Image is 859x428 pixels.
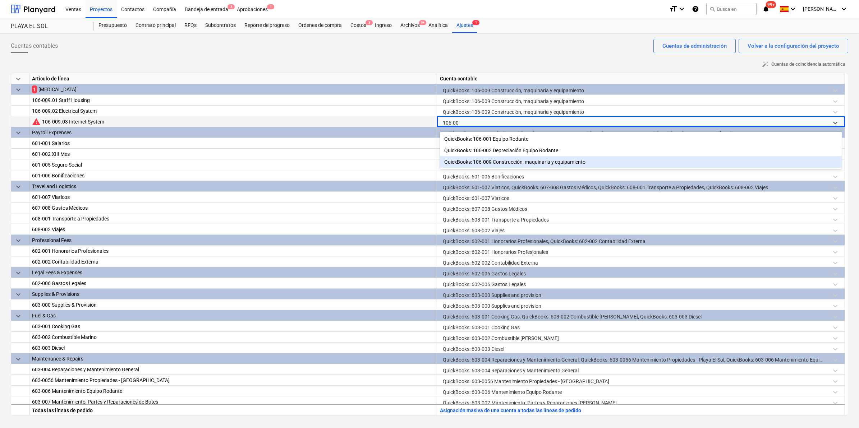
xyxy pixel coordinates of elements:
[32,235,434,246] div: Professional Fees
[11,42,58,50] span: Cuentas contables
[440,133,842,145] div: QuickBooks: 106-001 Equipo Rodante
[11,23,86,30] div: PLAYA EL SOL
[32,213,434,224] div: 608-001 Transporte a Propiedades
[32,246,434,256] div: 602-001 Honorarios Profesionales
[32,149,434,159] div: 601-002 XIII Mes
[677,5,686,13] i: keyboard_arrow_down
[32,95,434,106] div: 106-009.01 Staff Housing
[14,269,23,277] span: keyboard_arrow_down
[396,18,424,33] a: Archivos9+
[42,116,434,127] div: 106-009.03 Internet System
[14,355,23,363] span: keyboard_arrow_down
[14,129,23,137] span: keyboard_arrow_down
[789,5,797,13] i: keyboard_arrow_down
[32,181,434,192] div: Travel and Logistics
[440,145,842,156] div: QuickBooks: 106-002 Depreciación Equipo Rodante
[32,375,434,386] div: 603-0056 Mantenimiento Propiedades - Playa El Sol
[32,299,434,310] div: 603-000 Supplies & Provision
[131,18,180,33] a: Contrato principal
[32,267,434,278] div: Legal Fees & Expenses
[452,18,477,33] a: Ajustes1
[32,310,434,321] div: Fuel & Gas
[14,182,23,191] span: keyboard_arrow_down
[472,20,479,25] span: 1
[32,203,434,213] div: 607-008 Gastos Médicos
[201,18,240,33] a: Subcontratos
[759,59,848,70] button: Cuentas de coincidencia automática
[419,20,426,25] span: 9+
[823,394,859,428] div: Widget de chat
[32,159,434,170] div: 601-005 Seguro Social
[94,18,131,33] a: Presupuesto
[762,5,770,13] i: notifications
[294,18,346,33] a: Ordenes de compra
[748,41,839,51] div: Volver a la configuración del proyecto
[371,18,396,33] a: Ingreso
[32,321,434,332] div: 603-001 Cooking Gas
[32,396,434,407] div: 603-007 Mantenimiento, Partes y Reparaciones de Botes
[32,289,434,299] div: Supplies & Provisions
[346,18,371,33] a: Costos3
[396,18,424,33] div: Archivos
[32,192,434,203] div: 601-007 Viaticos
[14,312,23,320] span: keyboard_arrow_down
[706,3,757,15] button: Busca en
[766,1,776,8] span: 99+
[762,61,768,68] span: auto_fix_high
[32,256,434,267] div: 602-002 Contabilidad Externa
[32,386,434,396] div: 603-006 Mantenimiento Equipo Rodante
[32,127,434,138] div: Payroll Exprenses
[762,60,845,69] span: Cuentas de coincidencia automática
[38,84,434,95] div: CAPEX
[366,20,373,25] span: 3
[32,224,434,235] div: 608-002 Viajes
[840,5,848,13] i: keyboard_arrow_down
[14,290,23,299] span: keyboard_arrow_down
[228,4,235,9] span: 3
[653,39,736,53] button: Cuentas de administración
[32,138,434,149] div: 601-001 Salarios
[14,236,23,245] span: keyboard_arrow_down
[692,5,699,13] i: Base de conocimientos
[29,404,437,415] div: Todas las líneas de pedido
[709,6,715,12] span: search
[32,170,434,181] div: 601-006 Bonificaciones
[267,4,274,9] span: 1
[32,332,434,343] div: 603-002 Combustible Marino
[32,106,434,116] div: 106-009.02 Electrical System
[32,343,434,353] div: 603-003 Diesel
[29,73,437,84] div: Artículo de línea
[346,18,371,33] div: Costos
[14,75,23,83] span: keyboard_arrow_down
[32,85,37,93] span: 1
[180,18,201,33] a: RFQs
[32,278,434,289] div: 602-006 Gastos Legales
[440,405,581,415] button: Asignación masiva de una cuenta a todas las líneas de pedido
[452,18,477,33] div: Ajustes
[32,364,434,375] div: 603-004 Reparaciones y Mantenimiento General
[437,73,845,84] div: Cuenta contable
[803,6,839,12] span: [PERSON_NAME][GEOGRAPHIC_DATA]
[240,18,294,33] a: Reporte de progreso
[14,85,23,94] span: keyboard_arrow_down
[669,5,677,13] i: format_size
[440,156,842,168] div: QuickBooks: 106-009 Construcción, maquinaria y equipamiento
[739,39,848,53] button: Volver a la configuración del proyecto
[32,353,434,364] div: Maintenance & Repairs
[32,117,41,126] span: No se eligió una cuenta contable para el artículo de línea. No se permite conectar el artículo de...
[424,18,452,33] a: Analítica
[662,41,727,51] div: Cuentas de administración
[823,394,859,428] iframe: Chat Widget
